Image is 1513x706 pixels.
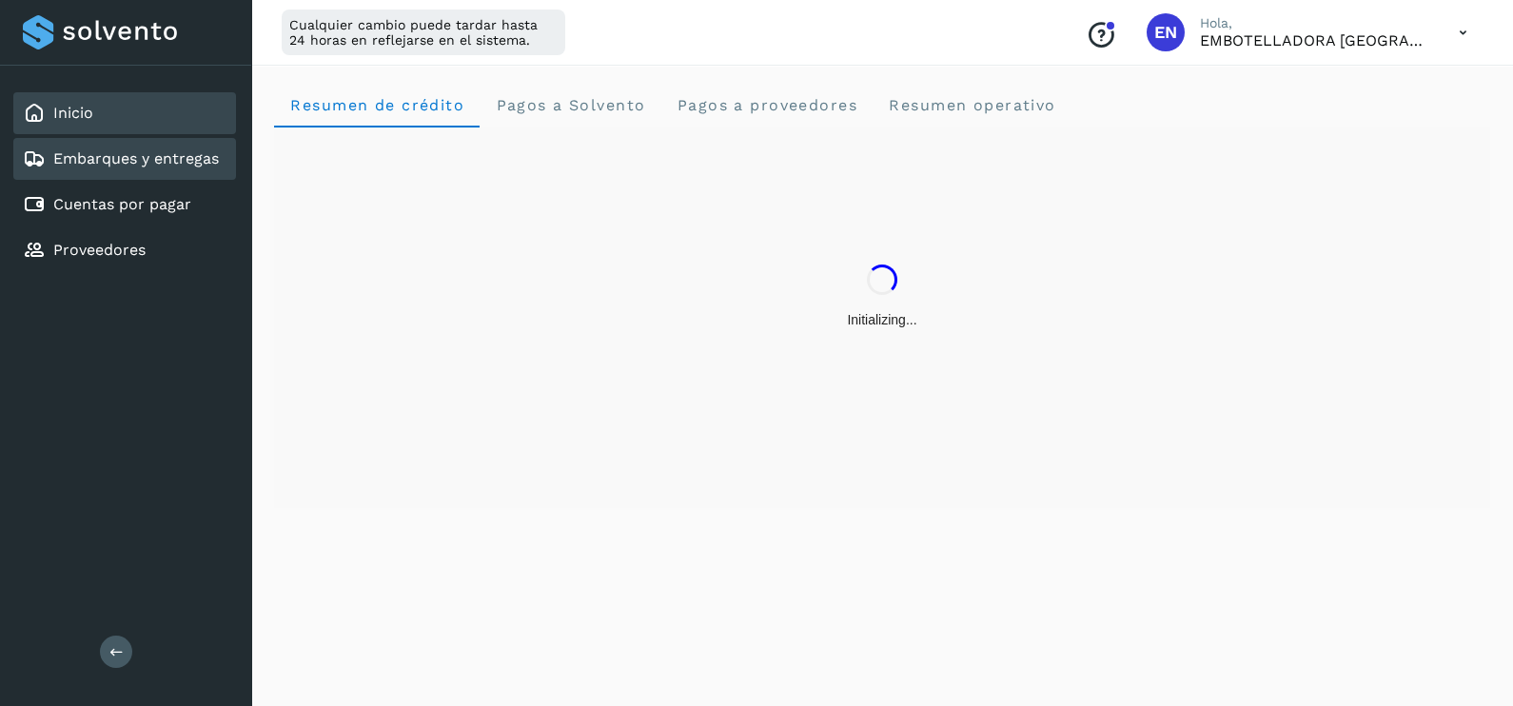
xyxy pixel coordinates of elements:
p: EMBOTELLADORA NIAGARA DE MEXICO [1200,31,1428,49]
a: Inicio [53,104,93,122]
a: Embarques y entregas [53,149,219,167]
div: Embarques y entregas [13,138,236,180]
span: Resumen operativo [888,96,1056,114]
span: Pagos a Solvento [495,96,645,114]
p: Hola, [1200,15,1428,31]
div: Inicio [13,92,236,134]
div: Cualquier cambio puede tardar hasta 24 horas en reflejarse en el sistema. [282,10,565,55]
div: Cuentas por pagar [13,184,236,226]
div: Proveedores [13,229,236,271]
span: Pagos a proveedores [676,96,857,114]
a: Cuentas por pagar [53,195,191,213]
span: Resumen de crédito [289,96,464,114]
a: Proveedores [53,241,146,259]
